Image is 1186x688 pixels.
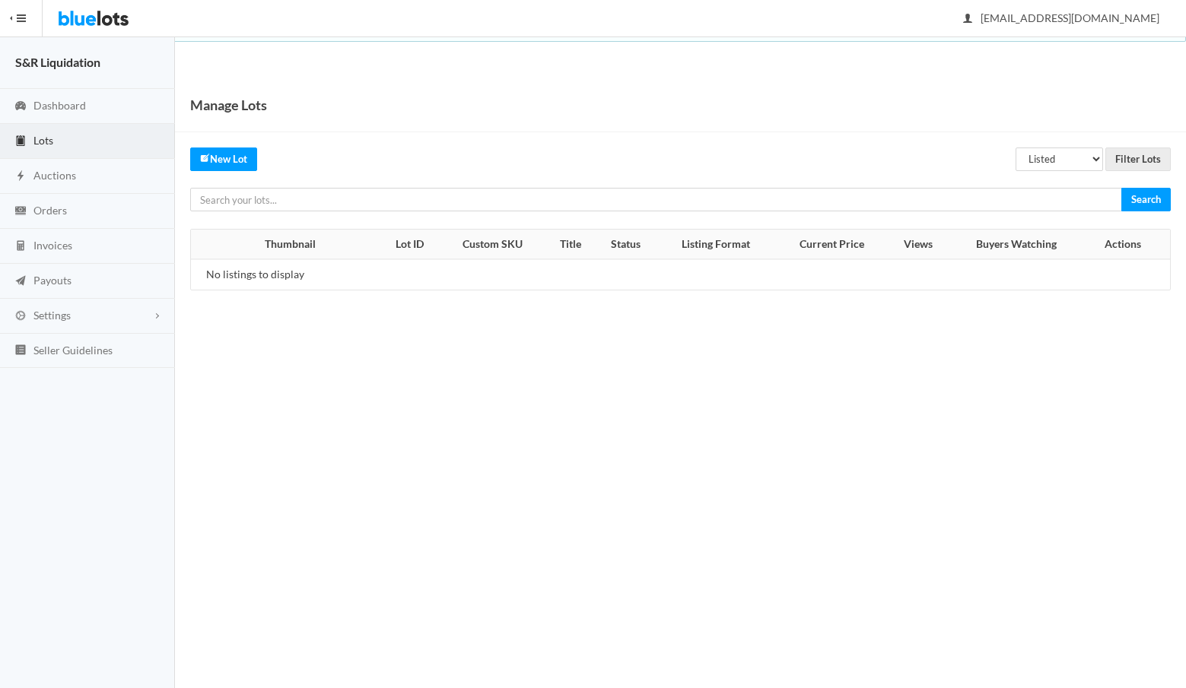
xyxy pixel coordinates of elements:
[33,169,76,182] span: Auctions
[545,230,595,260] th: Title
[33,239,72,252] span: Invoices
[191,259,380,290] td: No listings to display
[13,100,28,114] ion-icon: speedometer
[33,309,71,322] span: Settings
[13,135,28,149] ion-icon: clipboard
[440,230,546,260] th: Custom SKU
[190,147,257,171] a: createNew Lot
[949,230,1085,260] th: Buyers Watching
[657,230,775,260] th: Listing Format
[191,230,380,260] th: Thumbnail
[1121,188,1171,211] input: Search
[595,230,657,260] th: Status
[1105,147,1171,171] input: Filter Lots
[15,55,100,69] strong: S&R Liquidation
[13,309,28,324] ion-icon: cog
[33,274,72,287] span: Payouts
[200,153,210,163] ion-icon: create
[190,188,1122,211] input: Search your lots...
[33,204,67,217] span: Orders
[33,99,86,112] span: Dashboard
[33,134,53,147] span: Lots
[380,230,440,260] th: Lot ID
[13,170,28,184] ion-icon: flash
[960,12,975,27] ion-icon: person
[13,344,28,358] ion-icon: list box
[190,94,267,116] h1: Manage Lots
[13,274,28,289] ion-icon: paper plane
[33,344,113,357] span: Seller Guidelines
[964,11,1159,24] span: [EMAIL_ADDRESS][DOMAIN_NAME]
[775,230,889,260] th: Current Price
[1085,230,1170,260] th: Actions
[13,239,28,254] ion-icon: calculator
[13,204,28,219] ion-icon: cash
[888,230,948,260] th: Views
